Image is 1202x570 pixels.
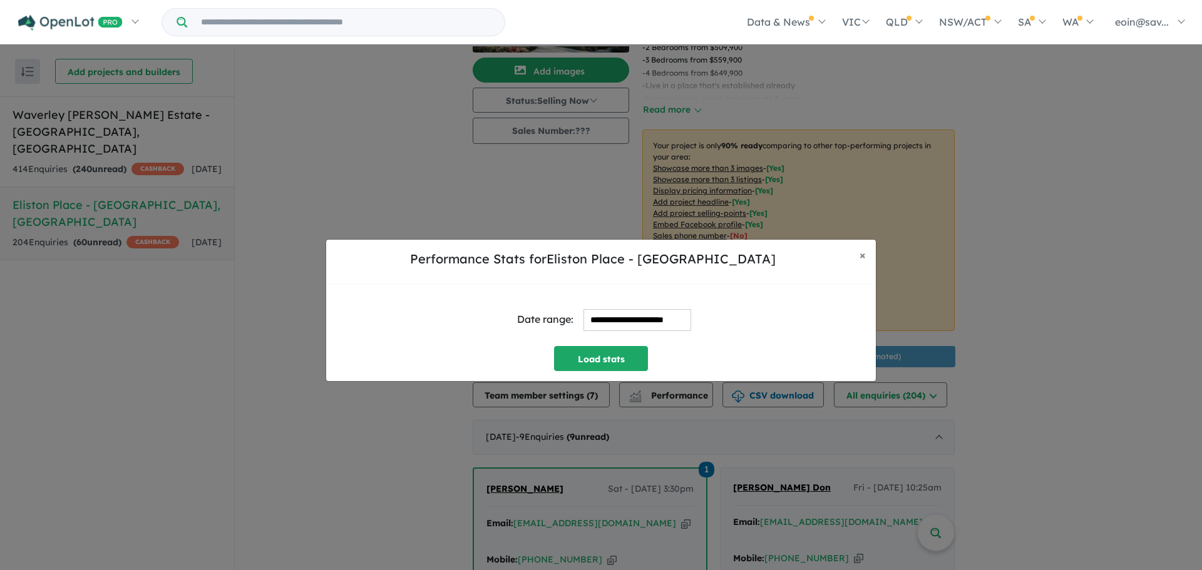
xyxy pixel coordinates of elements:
img: Openlot PRO Logo White [18,15,123,31]
input: Try estate name, suburb, builder or developer [190,9,502,36]
button: Load stats [554,346,648,371]
span: × [860,248,866,262]
div: Date range: [517,311,573,328]
h5: Performance Stats for Eliston Place - [GEOGRAPHIC_DATA] [336,250,850,268]
span: eoin@sav... [1115,16,1169,28]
